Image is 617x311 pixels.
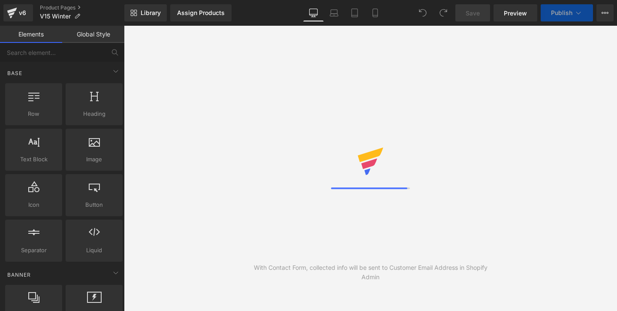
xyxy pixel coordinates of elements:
[68,155,120,164] span: Image
[68,246,120,255] span: Liquid
[62,26,124,43] a: Global Style
[8,246,60,255] span: Separator
[504,9,527,18] span: Preview
[551,9,572,16] span: Publish
[40,13,71,20] span: V15 Winter
[40,4,124,11] a: Product Pages
[17,7,28,18] div: v6
[414,4,431,21] button: Undo
[541,4,593,21] button: Publish
[324,4,344,21] a: Laptop
[365,4,385,21] a: Mobile
[596,4,614,21] button: More
[6,69,23,77] span: Base
[247,263,494,282] div: With Contact Form, collected info will be sent to Customer Email Address in Shopify Admin
[177,9,225,16] div: Assign Products
[8,155,60,164] span: Text Block
[3,4,33,21] a: v6
[8,109,60,118] span: Row
[466,9,480,18] span: Save
[435,4,452,21] button: Redo
[6,271,32,279] span: Banner
[141,9,161,17] span: Library
[68,200,120,209] span: Button
[8,200,60,209] span: Icon
[68,109,120,118] span: Heading
[494,4,537,21] a: Preview
[303,4,324,21] a: Desktop
[124,4,167,21] a: New Library
[344,4,365,21] a: Tablet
